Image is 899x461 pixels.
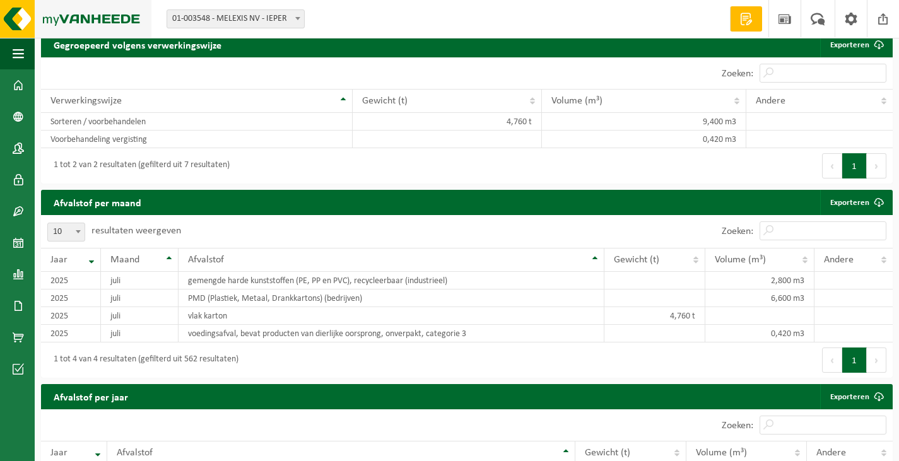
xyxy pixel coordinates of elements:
[816,448,846,458] span: Andere
[101,325,179,342] td: juli
[47,349,238,371] div: 1 tot 4 van 4 resultaten (gefilterd uit 562 resultaten)
[47,155,230,177] div: 1 tot 2 van 2 resultaten (gefilterd uit 7 resultaten)
[867,153,886,178] button: Next
[41,113,353,131] td: Sorteren / voorbehandelen
[41,32,234,57] h2: Gegroepeerd volgens verwerkingswijze
[722,421,753,431] label: Zoeken:
[820,32,891,57] a: Exporteren
[867,347,886,373] button: Next
[715,255,766,265] span: Volume (m³)
[842,347,867,373] button: 1
[179,307,604,325] td: vlak karton
[756,96,785,106] span: Andere
[551,96,602,106] span: Volume (m³)
[722,226,753,236] label: Zoeken:
[585,448,630,458] span: Gewicht (t)
[41,325,101,342] td: 2025
[820,384,891,409] a: Exporteren
[822,153,842,178] button: Previous
[117,448,153,458] span: Afvalstof
[722,69,753,79] label: Zoeken:
[167,10,304,28] span: 01-003548 - MELEXIS NV - IEPER
[824,255,854,265] span: Andere
[614,255,659,265] span: Gewicht (t)
[188,255,224,265] span: Afvalstof
[820,190,891,215] a: Exporteren
[41,307,101,325] td: 2025
[101,307,179,325] td: juli
[705,272,814,289] td: 2,800 m3
[822,347,842,373] button: Previous
[101,272,179,289] td: juli
[91,226,181,236] label: resultaten weergeven
[604,307,705,325] td: 4,760 t
[167,9,305,28] span: 01-003548 - MELEXIS NV - IEPER
[50,255,68,265] span: Jaar
[179,289,604,307] td: PMD (Plastiek, Metaal, Drankkartons) (bedrijven)
[542,113,746,131] td: 9,400 m3
[41,289,101,307] td: 2025
[50,96,122,106] span: Verwerkingswijze
[179,325,604,342] td: voedingsafval, bevat producten van dierlijke oorsprong, onverpakt, categorie 3
[842,153,867,178] button: 1
[48,223,85,241] span: 10
[47,223,85,242] span: 10
[110,255,139,265] span: Maand
[353,113,542,131] td: 4,760 t
[705,289,814,307] td: 6,600 m3
[542,131,746,148] td: 0,420 m3
[41,384,141,409] h2: Afvalstof per jaar
[41,190,154,214] h2: Afvalstof per maand
[705,325,814,342] td: 0,420 m3
[101,289,179,307] td: juli
[696,448,747,458] span: Volume (m³)
[50,448,68,458] span: Jaar
[179,272,604,289] td: gemengde harde kunststoffen (PE, PP en PVC), recycleerbaar (industrieel)
[41,131,353,148] td: Voorbehandeling vergisting
[362,96,408,106] span: Gewicht (t)
[41,272,101,289] td: 2025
